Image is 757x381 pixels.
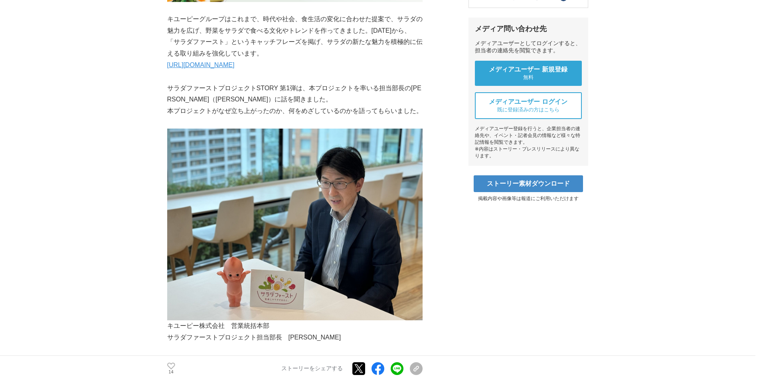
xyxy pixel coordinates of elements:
[497,106,559,113] span: 既に登録済みの方はこちら
[167,129,423,320] img: thumbnail_690abde0-1cca-11ef-b51f-f1fb8315d878.jpg
[167,105,423,117] p: 本プロジェクトがなぜ立ち上がったのか、何をめざしているのかを語ってもらいました。
[468,195,588,202] p: 掲載内容や画像等は報道にご利用いただけます
[167,332,423,343] p: サラダファーストプロジェクト担当部長 [PERSON_NAME]
[167,62,235,68] a: [URL][DOMAIN_NAME]
[475,61,582,86] a: メディアユーザー 新規登録 無料
[167,14,423,60] p: キユーピーグループはこれまで、時代や社会、食生活の変化に合わせた提案で、サラダの魅力を広げ、野菜をサラダで食べる文化やトレンドを作ってきました。[DATE]から、「サラダファースト」というキャッ...
[475,125,582,159] div: メディアユーザー登録を行うと、企業担当者の連絡先や、イベント・記者会見の情報など様々な特記情報を閲覧できます。 ※内容はストーリー・プレスリリースにより異なります。
[167,83,423,106] p: サラダファーストプロジェクトSTORY 第1弾は、本プロジェクトを率いる担当部長の[PERSON_NAME]（[PERSON_NAME]）に話を聞きました。
[489,65,568,74] span: メディアユーザー 新規登録
[167,320,423,332] p: キユーピー株式会社 営業統括本部
[489,98,568,106] span: メディアユーザー ログイン
[475,92,582,119] a: メディアユーザー ログイン 既に登録済みの方はこちら
[474,175,583,192] a: ストーリー素材ダウンロード
[475,40,582,54] div: メディアユーザーとしてログインすると、担当者の連絡先を閲覧できます。
[281,365,343,372] p: ストーリーをシェアする
[475,24,582,34] div: メディア問い合わせ先
[523,74,534,81] span: 無料
[167,370,175,374] p: 14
